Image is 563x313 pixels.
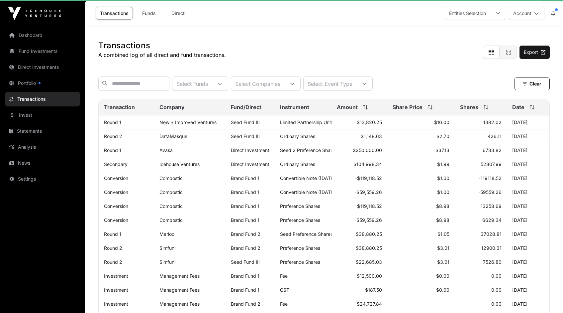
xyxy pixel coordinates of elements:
[159,103,185,111] span: Company
[436,287,449,293] span: $0.00
[159,161,200,167] a: Icehouse Ventures
[5,172,80,186] a: Settings
[481,245,502,251] span: 12900.31
[231,231,260,237] a: Brand Fund 2
[488,133,502,139] span: 426.11
[159,245,175,251] a: Simfuni
[491,273,502,279] span: 0.00
[512,103,524,111] span: Date
[507,255,549,269] td: [DATE]
[104,231,121,237] a: Round 1
[5,140,80,154] a: Analysis
[437,175,449,181] span: $1.00
[280,103,309,111] span: Instrument
[104,175,128,181] a: Conversion
[331,115,387,129] td: $13,820.25
[437,161,449,167] span: $1.99
[159,217,183,223] a: Compostic
[331,157,387,171] td: $104,998.34
[231,301,260,307] a: Brand Fund 2
[5,124,80,138] a: Statements
[136,7,162,20] a: Funds
[231,161,269,167] span: Direct Investment
[104,273,128,279] a: Investment
[331,185,387,199] td: -$59,559.26
[280,133,315,139] span: Ordinary Shares
[280,287,289,293] span: GST
[104,287,128,293] a: Investment
[231,203,259,209] a: Brand Fund 1
[491,301,502,307] span: 0.00
[507,185,549,199] td: [DATE]
[104,301,128,307] a: Investment
[507,199,549,213] td: [DATE]
[104,217,128,223] a: Conversion
[331,269,387,283] td: $12,500.00
[436,273,449,279] span: $0.00
[231,175,259,181] a: Brand Fund 1
[231,259,260,265] a: Seed Fund III
[8,7,61,20] img: Icehouse Ventures Logo
[437,259,449,265] span: $3.01
[530,281,563,313] div: Chat Widget
[280,273,288,279] span: Fee
[231,273,259,279] a: Brand Fund 1
[98,51,226,59] p: A combined log of all direct and fund transactions.
[98,40,226,51] h1: Transactions
[159,287,220,293] p: Management Fees
[331,171,387,185] td: -$119,118.52
[482,217,502,223] span: 6629.34
[159,231,174,237] a: Marloo
[509,7,544,20] button: Account
[337,103,358,111] span: Amount
[159,273,220,279] p: Management Fees
[436,203,449,209] span: $8.98
[507,269,549,283] td: [DATE]
[96,7,133,20] a: Transactions
[5,108,80,122] a: Invest
[159,119,217,125] a: New + Improved Ventures
[280,175,337,181] span: Convertible Note ([DATE])
[104,203,128,209] a: Conversion
[231,77,284,90] div: Select Companies
[507,241,549,255] td: [DATE]
[331,213,387,227] td: $59,559.26
[479,175,502,181] span: -119118.52
[231,119,260,125] a: Seed Fund III
[165,7,191,20] a: Direct
[437,245,449,251] span: $3.01
[478,189,502,195] span: -59559.26
[507,129,549,143] td: [DATE]
[5,44,80,59] a: Fund Investments
[515,78,550,90] button: Clear
[104,245,122,251] a: Round 2
[331,241,387,255] td: $38,880.25
[507,213,549,227] td: [DATE]
[507,143,549,157] td: [DATE]
[5,156,80,170] a: News
[104,259,122,265] a: Round 2
[507,227,549,241] td: [DATE]
[280,161,315,167] span: Ordinary Shares
[5,28,80,43] a: Dashboard
[445,7,490,20] div: Entities Selection
[104,189,128,195] a: Conversion
[280,119,334,125] span: Limited Partnership Units
[436,133,449,139] span: $2.70
[231,245,260,251] a: Brand Fund 2
[331,283,387,297] td: $187.50
[331,227,387,241] td: $38,880.25
[172,77,212,90] div: Select Funds
[481,203,502,209] span: 13258.69
[159,301,220,307] p: Management Fees
[159,175,183,181] a: Compostic
[491,287,502,293] span: 0.00
[280,231,333,237] span: Seed Preference Shares
[5,60,80,75] a: Direct Investments
[331,199,387,213] td: $119,118.52
[331,143,387,157] td: $250,000.00
[159,189,183,195] a: Compostic
[104,147,121,153] a: Round 1
[507,115,549,129] td: [DATE]
[231,287,259,293] a: Brand Fund 1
